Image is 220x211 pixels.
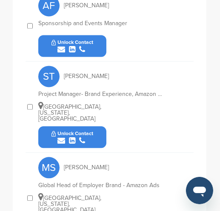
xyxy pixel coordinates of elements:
span: Unlock Contact [51,130,94,136]
span: ST [38,66,60,87]
div: Project Manager- Brand Experience, Amazon Health [38,91,166,97]
iframe: Button to launch messaging window [186,177,213,204]
div: Global Head of Employer Brand - Amazon Ads [38,182,166,188]
div: Sponsorship and Events Manager [38,20,166,26]
button: Unlock Contact [41,124,104,150]
span: [PERSON_NAME] [64,3,109,9]
span: MS [38,157,60,178]
span: Unlock Contact [51,39,94,45]
span: [PERSON_NAME] [64,165,109,171]
button: Unlock Contact [41,33,104,59]
span: [PERSON_NAME] [64,73,109,79]
span: [GEOGRAPHIC_DATA], [US_STATE], [GEOGRAPHIC_DATA] [38,103,101,122]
